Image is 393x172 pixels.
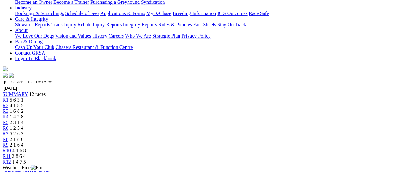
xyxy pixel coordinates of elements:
[152,33,180,39] a: Strategic Plan
[51,22,91,27] a: Track Injury Rebate
[3,91,28,97] a: SUMMARY
[125,33,151,39] a: Who We Are
[181,33,211,39] a: Privacy Policy
[3,114,8,119] a: R4
[12,159,26,164] span: 1 4 7 5
[65,11,99,16] a: Schedule of Fees
[3,154,11,159] a: R11
[173,11,216,16] a: Breeding Information
[10,125,23,131] span: 1 2 5 4
[55,33,91,39] a: Vision and Values
[146,11,171,16] a: MyOzChase
[15,16,48,22] a: Care & Integrity
[217,22,246,27] a: Stay On Track
[3,125,8,131] a: R6
[15,50,45,55] a: Contact GRSA
[3,103,8,108] a: R2
[10,142,23,148] span: 2 1 6 4
[3,85,58,91] input: Select date
[3,137,8,142] a: R8
[15,11,64,16] a: Bookings & Scratchings
[15,33,390,39] div: About
[15,33,54,39] a: We Love Our Dogs
[3,97,8,102] a: R1
[15,22,390,28] div: Care & Integrity
[10,120,23,125] span: 2 3 1 4
[93,22,122,27] a: Injury Reports
[15,11,390,16] div: Industry
[15,56,56,61] a: Login To Blackbook
[3,108,8,114] a: R3
[10,108,23,114] span: 1 6 8 2
[15,44,390,50] div: Bar & Dining
[15,22,50,27] a: Stewards Reports
[10,103,23,108] span: 4 1 8 5
[158,22,192,27] a: Rules & Policies
[12,154,26,159] span: 2 8 6 4
[249,11,269,16] a: Race Safe
[10,97,23,102] span: 5 6 3 1
[3,159,11,164] a: R12
[10,137,23,142] span: 2 1 8 6
[29,91,46,97] span: 12 races
[12,148,26,153] span: 4 1 6 8
[15,5,32,10] a: Industry
[15,28,28,33] a: About
[3,131,8,136] a: R7
[123,22,157,27] a: Integrity Reports
[15,39,43,44] a: Bar & Dining
[3,66,8,71] img: logo-grsa-white.png
[217,11,247,16] a: ICG Outcomes
[3,73,8,78] img: facebook.svg
[193,22,216,27] a: Fact Sheets
[31,165,44,170] img: Fine
[15,44,54,50] a: Cash Up Your Club
[100,11,145,16] a: Applications & Forms
[10,131,23,136] span: 5 2 6 3
[3,148,11,153] a: R10
[55,44,133,50] a: Chasers Restaurant & Function Centre
[3,142,8,148] a: R9
[92,33,107,39] a: History
[10,114,23,119] span: 1 4 2 8
[3,165,44,170] span: Weather: Fine
[108,33,124,39] a: Careers
[9,73,14,78] img: twitter.svg
[3,120,8,125] a: R5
